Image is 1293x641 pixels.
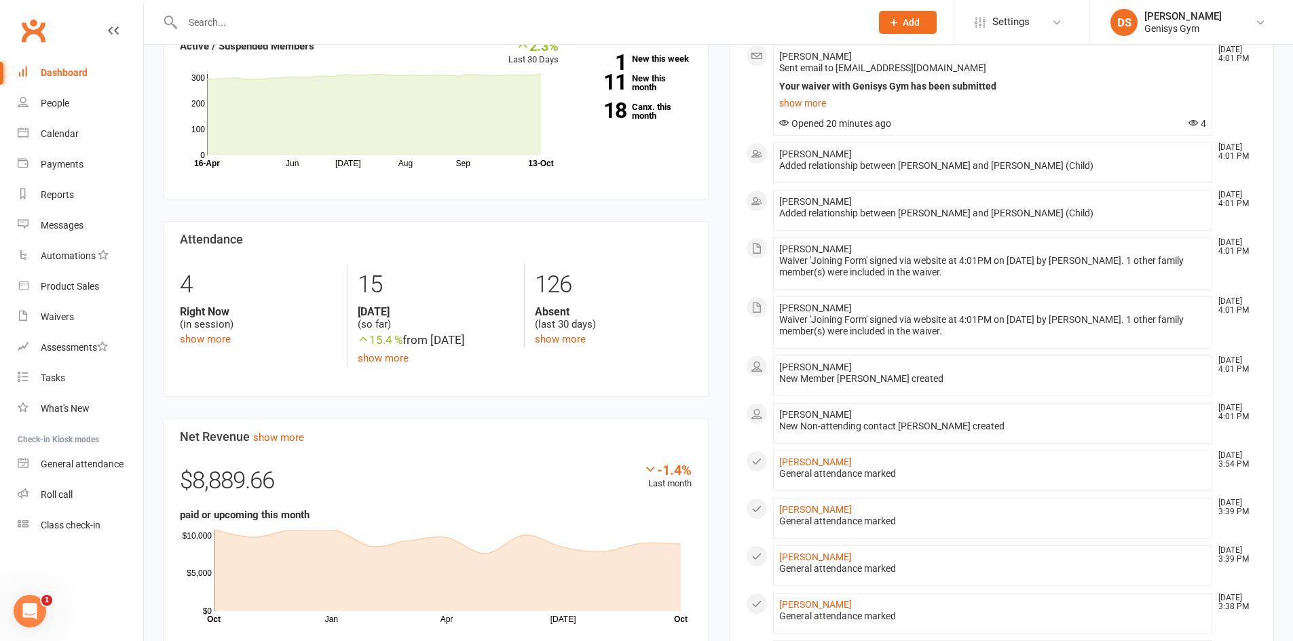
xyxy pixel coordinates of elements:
[779,563,1207,575] div: General attendance marked
[1212,143,1256,161] time: [DATE] 4:01 PM
[253,431,304,444] a: show more
[1212,191,1256,208] time: [DATE] 4:01 PM
[1212,356,1256,374] time: [DATE] 4:01 PM
[180,430,692,444] h3: Net Revenue
[358,265,514,305] div: 15
[41,159,83,170] div: Payments
[579,74,692,92] a: 11New this month
[179,13,861,32] input: Search...
[879,11,937,34] button: Add
[1212,499,1256,516] time: [DATE] 3:39 PM
[1144,22,1222,35] div: Genisys Gym
[579,52,626,73] strong: 1
[779,504,852,515] a: [PERSON_NAME]
[358,305,514,318] strong: [DATE]
[180,462,692,507] div: $8,889.66
[18,302,143,332] a: Waivers
[508,38,559,67] div: Last 30 Days
[41,311,74,322] div: Waivers
[779,62,986,73] span: Sent email to [EMAIL_ADDRESS][DOMAIN_NAME]
[1212,45,1256,63] time: [DATE] 4:01 PM
[1212,594,1256,611] time: [DATE] 3:38 PM
[779,551,852,562] a: [PERSON_NAME]
[779,610,1207,622] div: General attendance marked
[41,189,74,200] div: Reports
[41,67,88,78] div: Dashboard
[18,271,143,302] a: Product Sales
[779,303,852,313] span: [PERSON_NAME]
[41,372,65,383] div: Tasks
[779,81,1207,92] div: Your waiver with Genisys Gym has been submitted
[18,332,143,363] a: Assessments
[579,72,626,92] strong: 11
[18,119,143,149] a: Calendar
[180,233,692,246] h3: Attendance
[779,208,1207,219] div: Added relationship between [PERSON_NAME] and [PERSON_NAME] (Child)
[1212,546,1256,564] time: [DATE] 3:39 PM
[535,333,586,345] a: show more
[779,244,852,254] span: [PERSON_NAME]
[180,333,231,345] a: show more
[41,281,99,292] div: Product Sales
[1188,118,1206,129] span: 4
[992,7,1030,37] span: Settings
[579,54,692,63] a: 1New this week
[18,480,143,510] a: Roll call
[18,510,143,541] a: Class kiosk mode
[358,305,514,331] div: (so far)
[358,333,402,347] span: 15.4 %
[180,305,337,318] strong: Right Now
[18,393,143,424] a: What's New
[579,102,692,120] a: 18Canx. this month
[41,595,52,606] span: 1
[41,520,100,530] div: Class check-in
[41,128,79,139] div: Calendar
[18,58,143,88] a: Dashboard
[18,210,143,241] a: Messages
[41,250,96,261] div: Automations
[41,489,73,500] div: Roll call
[779,373,1207,385] div: New Member [PERSON_NAME] created
[14,595,46,627] iframe: Intercom live chat
[1212,238,1256,256] time: [DATE] 4:01 PM
[779,196,852,207] span: [PERSON_NAME]
[779,421,1207,432] div: New Non-attending contact [PERSON_NAME] created
[779,468,1207,480] div: General attendance marked
[41,459,124,469] div: General attendance
[358,331,514,349] div: from [DATE]
[779,94,1207,113] a: show more
[41,220,83,231] div: Messages
[1144,10,1222,22] div: [PERSON_NAME]
[18,88,143,119] a: People
[535,305,691,331] div: (last 30 days)
[18,449,143,480] a: General attendance kiosk mode
[41,98,69,109] div: People
[779,149,852,159] span: [PERSON_NAME]
[779,457,852,467] a: [PERSON_NAME]
[18,180,143,210] a: Reports
[643,462,692,477] div: -1.4%
[1212,451,1256,469] time: [DATE] 3:54 PM
[903,17,920,28] span: Add
[579,100,626,121] strong: 18
[779,255,1207,278] div: Waiver 'Joining Form' signed via website at 4:01PM on [DATE] by [PERSON_NAME]. 1 other family mem...
[535,265,691,305] div: 126
[508,38,559,53] div: 2.3%
[1212,404,1256,421] time: [DATE] 4:01 PM
[1212,297,1256,315] time: [DATE] 4:01 PM
[779,599,852,610] a: [PERSON_NAME]
[16,14,50,47] a: Clubworx
[643,462,692,491] div: Last month
[779,409,852,420] span: [PERSON_NAME]
[779,314,1207,337] div: Waiver 'Joining Form' signed via website at 4:01PM on [DATE] by [PERSON_NAME]. 1 other family mem...
[779,118,891,129] span: Opened 20 minutes ago
[180,509,310,521] strong: paid or upcoming this month
[779,51,852,62] span: [PERSON_NAME]
[180,265,337,305] div: 4
[180,40,314,52] strong: Active / Suspended Members
[180,305,337,331] div: (in session)
[358,352,409,364] a: show more
[535,305,691,318] strong: Absent
[779,160,1207,172] div: Added relationship between [PERSON_NAME] and [PERSON_NAME] (Child)
[1110,9,1138,36] div: DS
